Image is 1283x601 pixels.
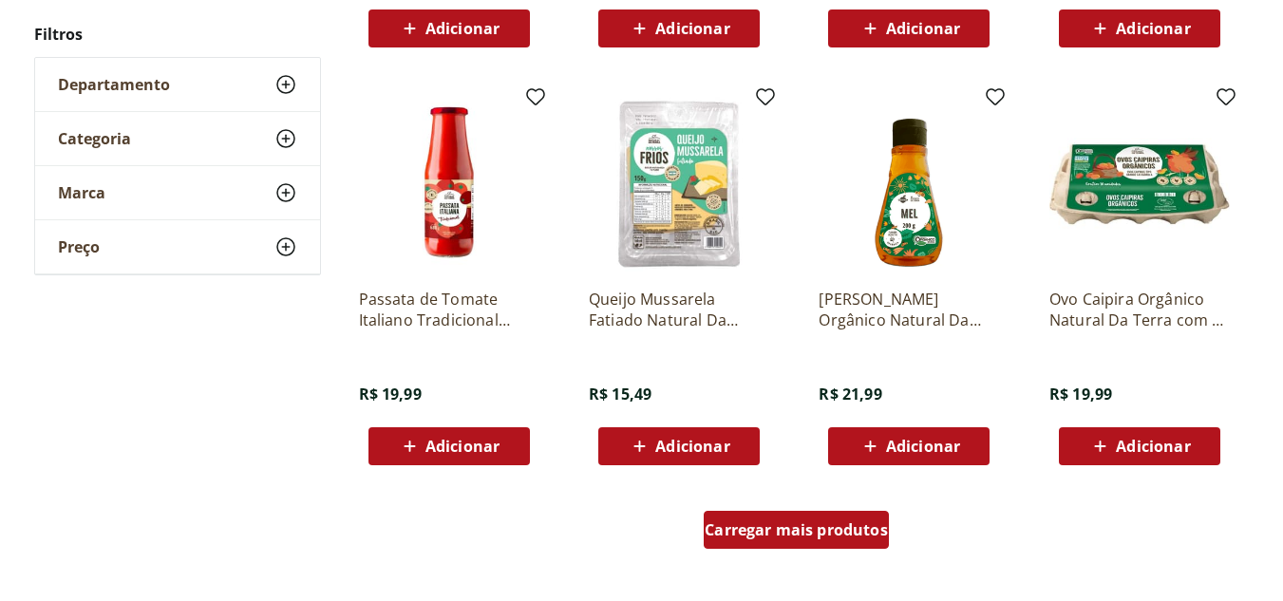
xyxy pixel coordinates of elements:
a: Queijo Mussarela Fatiado Natural Da Terra 150g [589,289,769,330]
button: Adicionar [368,427,530,465]
span: Marca [58,183,105,202]
span: R$ 21,99 [819,384,881,404]
span: Adicionar [886,439,960,454]
button: Adicionar [598,9,760,47]
img: Queijo Mussarela Fatiado Natural Da Terra 150g [589,93,769,273]
button: Adicionar [1059,9,1220,47]
span: Departamento [58,75,170,94]
h2: Filtros [34,15,321,53]
button: Adicionar [828,427,990,465]
button: Categoria [35,112,320,165]
img: Mel Silvestre Orgânico Natural Da Terra 200g [819,93,999,273]
span: R$ 19,99 [359,384,422,404]
img: Passata de Tomate Italiano Tradicional Natural da Terra 680g [359,93,539,273]
span: Adicionar [425,439,500,454]
button: Adicionar [1059,427,1220,465]
button: Marca [35,166,320,219]
span: Adicionar [886,21,960,36]
span: Preço [58,237,100,256]
span: Adicionar [1116,21,1190,36]
span: R$ 19,99 [1049,384,1112,404]
a: [PERSON_NAME] Orgânico Natural Da Terra 200g [819,289,999,330]
span: Adicionar [655,21,729,36]
a: Passata de Tomate Italiano Tradicional Natural da Terra 680g [359,289,539,330]
img: Ovo Caipira Orgânico Natural Da Terra com 10 unidade [1049,93,1230,273]
a: Ovo Caipira Orgânico Natural Da Terra com 10 unidade [1049,289,1230,330]
a: Carregar mais produtos [704,511,889,556]
span: Carregar mais produtos [705,522,888,537]
button: Preço [35,220,320,273]
button: Adicionar [598,427,760,465]
span: Adicionar [655,439,729,454]
button: Adicionar [368,9,530,47]
span: Categoria [58,129,131,148]
span: R$ 15,49 [589,384,651,404]
span: Adicionar [1116,439,1190,454]
button: Departamento [35,58,320,111]
span: Adicionar [425,21,500,36]
button: Adicionar [828,9,990,47]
